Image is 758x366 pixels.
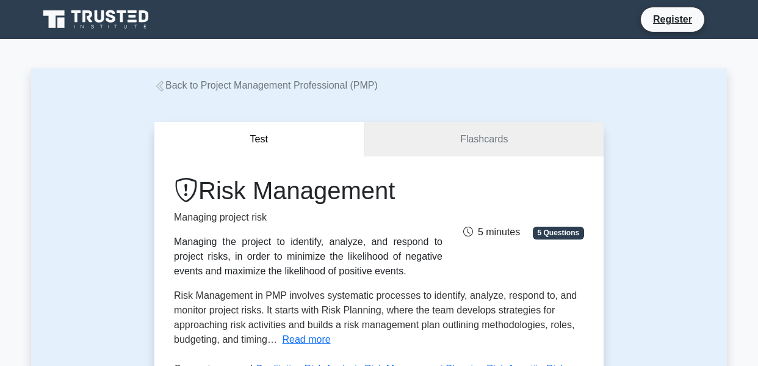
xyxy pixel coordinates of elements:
[174,176,442,205] h1: Risk Management
[154,122,364,157] button: Test
[174,290,577,345] span: Risk Management in PMP involves systematic processes to identify, analyze, respond to, and monito...
[282,332,330,347] button: Read more
[646,12,699,27] a: Register
[174,210,442,225] p: Managing project risk
[364,122,604,157] a: Flashcards
[174,235,442,279] div: Managing the project to identify, analyze, and respond to project risks, in order to minimize the...
[533,227,584,239] span: 5 Questions
[463,227,520,237] span: 5 minutes
[154,80,378,90] a: Back to Project Management Professional (PMP)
